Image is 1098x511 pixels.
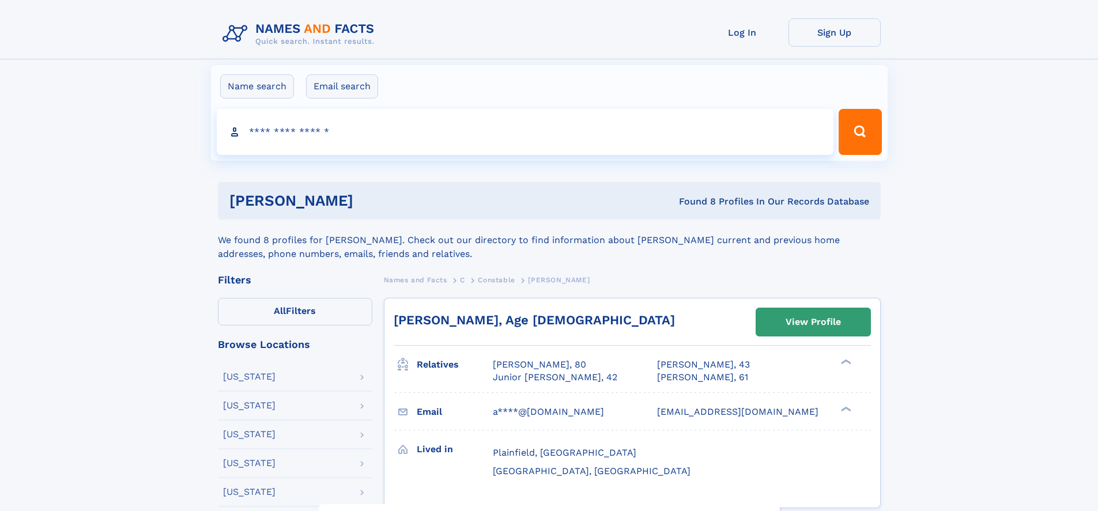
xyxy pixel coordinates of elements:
[493,465,691,476] span: [GEOGRAPHIC_DATA], [GEOGRAPHIC_DATA]
[696,18,788,47] a: Log In
[838,405,852,412] div: ❯
[657,371,748,384] a: [PERSON_NAME], 61
[460,276,465,284] span: C
[417,355,493,374] h3: Relatives
[788,18,881,47] a: Sign Up
[786,309,841,335] div: View Profile
[218,219,881,261] div: We found 8 profiles for [PERSON_NAME]. Check out our directory to find information about [PERSON_...
[478,272,515,287] a: Constable
[218,298,372,325] label: Filters
[384,272,447,287] a: Names and Facts
[756,308,870,336] a: View Profile
[657,406,818,417] span: [EMAIL_ADDRESS][DOMAIN_NAME]
[838,358,852,366] div: ❯
[306,74,378,99] label: Email search
[217,109,834,155] input: search input
[839,109,881,155] button: Search Button
[493,358,586,371] a: [PERSON_NAME], 80
[274,305,286,316] span: All
[417,402,493,422] h3: Email
[460,272,465,287] a: C
[493,371,617,384] a: Junior [PERSON_NAME], 42
[223,401,276,410] div: [US_STATE]
[220,74,294,99] label: Name search
[218,275,372,285] div: Filters
[657,358,750,371] a: [PERSON_NAME], 43
[218,18,384,50] img: Logo Names and Facts
[223,430,276,439] div: [US_STATE]
[528,276,590,284] span: [PERSON_NAME]
[223,487,276,497] div: [US_STATE]
[223,459,276,468] div: [US_STATE]
[516,195,869,208] div: Found 8 Profiles In Our Records Database
[478,276,515,284] span: Constable
[223,372,276,381] div: [US_STATE]
[417,440,493,459] h3: Lived in
[229,194,516,208] h1: [PERSON_NAME]
[394,313,675,327] a: [PERSON_NAME], Age [DEMOGRAPHIC_DATA]
[218,339,372,350] div: Browse Locations
[493,447,636,458] span: Plainfield, [GEOGRAPHIC_DATA]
